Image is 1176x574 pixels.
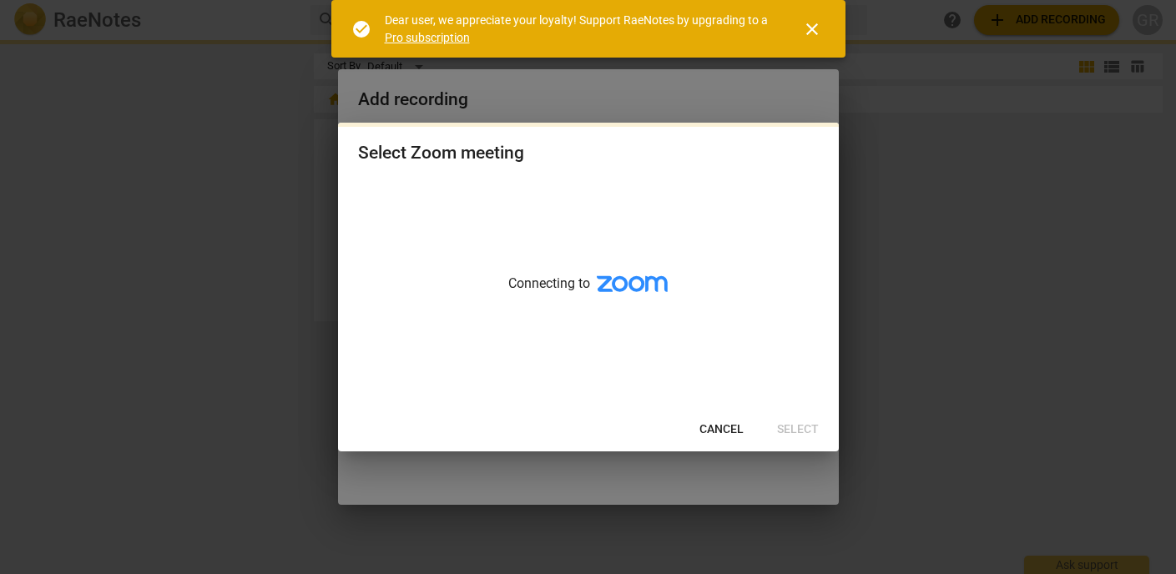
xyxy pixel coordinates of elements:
[385,12,772,46] div: Dear user, we appreciate your loyalty! Support RaeNotes by upgrading to a
[792,9,832,49] button: Close
[338,179,839,408] div: Connecting to
[686,415,757,445] button: Cancel
[358,143,524,164] div: Select Zoom meeting
[385,31,470,44] a: Pro subscription
[699,421,744,438] span: Cancel
[351,19,371,39] span: check_circle
[802,19,822,39] span: close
